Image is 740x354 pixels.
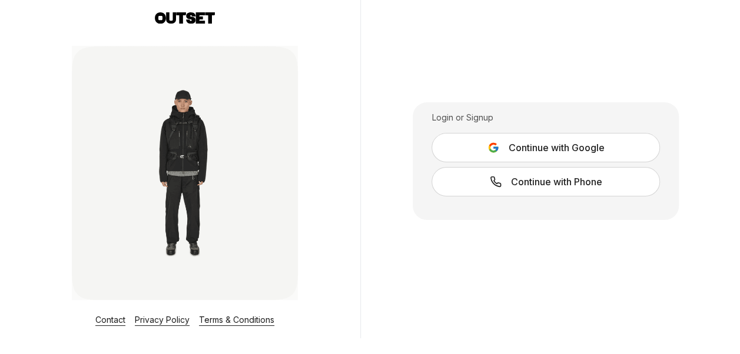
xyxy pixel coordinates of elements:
span: Continue with Google [509,141,605,155]
span: Continue with Phone [511,175,602,189]
a: Terms & Conditions [199,315,274,325]
a: Contact [95,315,125,325]
div: Login or Signup [432,112,659,123]
button: Continue with Google [432,133,659,162]
img: Login Layout Image [72,46,298,300]
a: Continue with Phone [432,167,659,196]
a: Privacy Policy [135,315,190,325]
